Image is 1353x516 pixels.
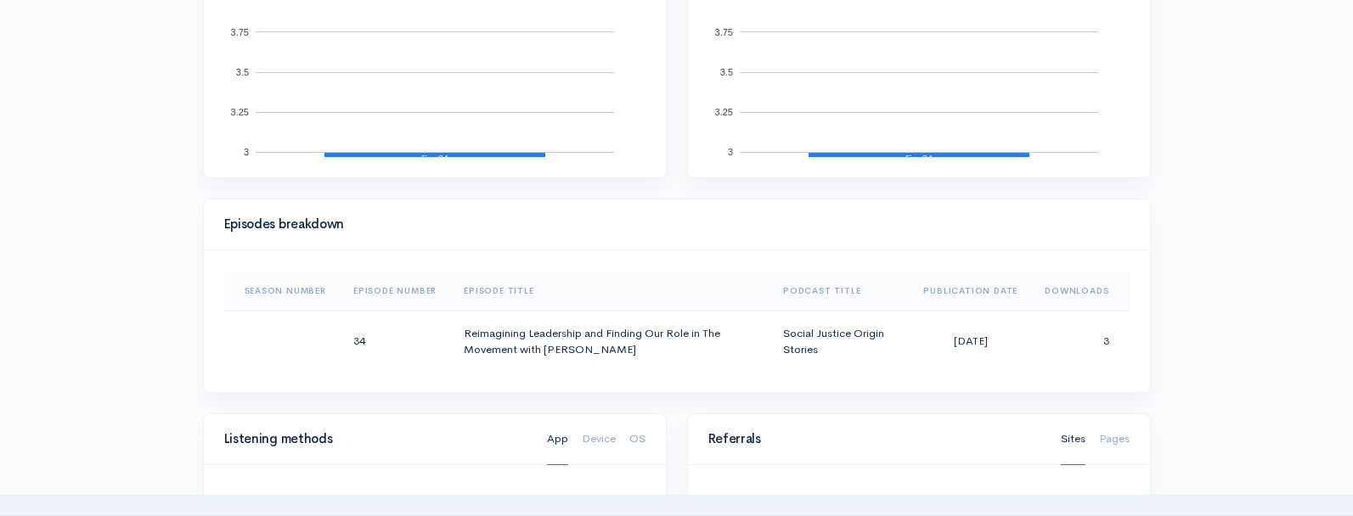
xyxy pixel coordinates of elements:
[450,311,770,372] td: Reimagining Leadership and Finding Our Role in The Movement with [PERSON_NAME]
[770,311,910,372] td: Social Justice Origin Stories
[230,26,248,36] text: 3.75
[714,26,732,36] text: 3.75
[910,271,1031,311] th: Sort column
[719,67,732,77] text: 3.5
[450,271,770,311] th: Sort column
[905,154,933,164] text: Ep. 34
[224,217,1119,232] h4: Episodes breakdown
[727,147,732,157] text: 3
[235,67,248,77] text: 3.5
[1099,413,1130,465] a: Pages
[629,413,645,465] a: OS
[224,432,527,446] h4: Listening methods
[243,147,248,157] text: 3
[770,271,910,311] th: Sort column
[714,107,732,117] text: 3.25
[421,154,448,164] text: Ep. 34
[547,413,568,465] a: App
[582,413,616,465] a: Device
[708,432,1040,446] h4: Referrals
[1061,413,1085,465] a: Sites
[340,271,450,311] th: Sort column
[230,107,248,117] text: 3.25
[1031,271,1129,311] th: Sort column
[224,271,340,311] th: Sort column
[910,311,1031,372] td: [DATE]
[1031,311,1129,372] td: 3
[340,311,450,372] td: 34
